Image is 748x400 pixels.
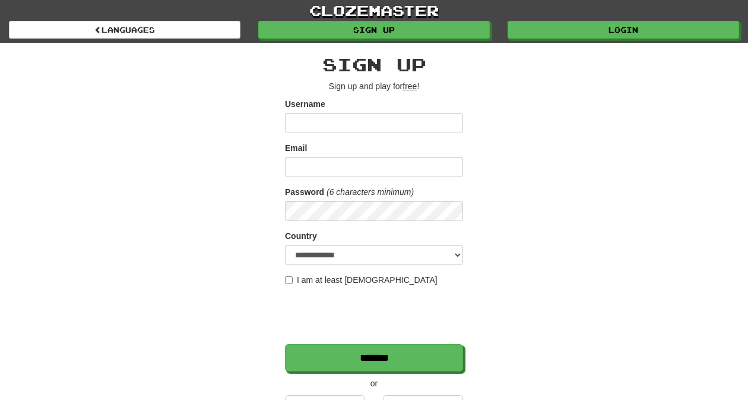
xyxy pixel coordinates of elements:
p: or [285,377,463,389]
label: I am at least [DEMOGRAPHIC_DATA] [285,274,438,286]
u: free [402,81,417,91]
h2: Sign up [285,55,463,74]
input: I am at least [DEMOGRAPHIC_DATA] [285,276,293,284]
em: (6 characters minimum) [327,187,414,197]
iframe: reCAPTCHA [285,292,465,338]
p: Sign up and play for ! [285,80,463,92]
label: Password [285,186,324,198]
label: Email [285,142,307,154]
a: Languages [9,21,240,39]
a: Login [508,21,739,39]
label: Country [285,230,317,242]
label: Username [285,98,325,110]
a: Sign up [258,21,490,39]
